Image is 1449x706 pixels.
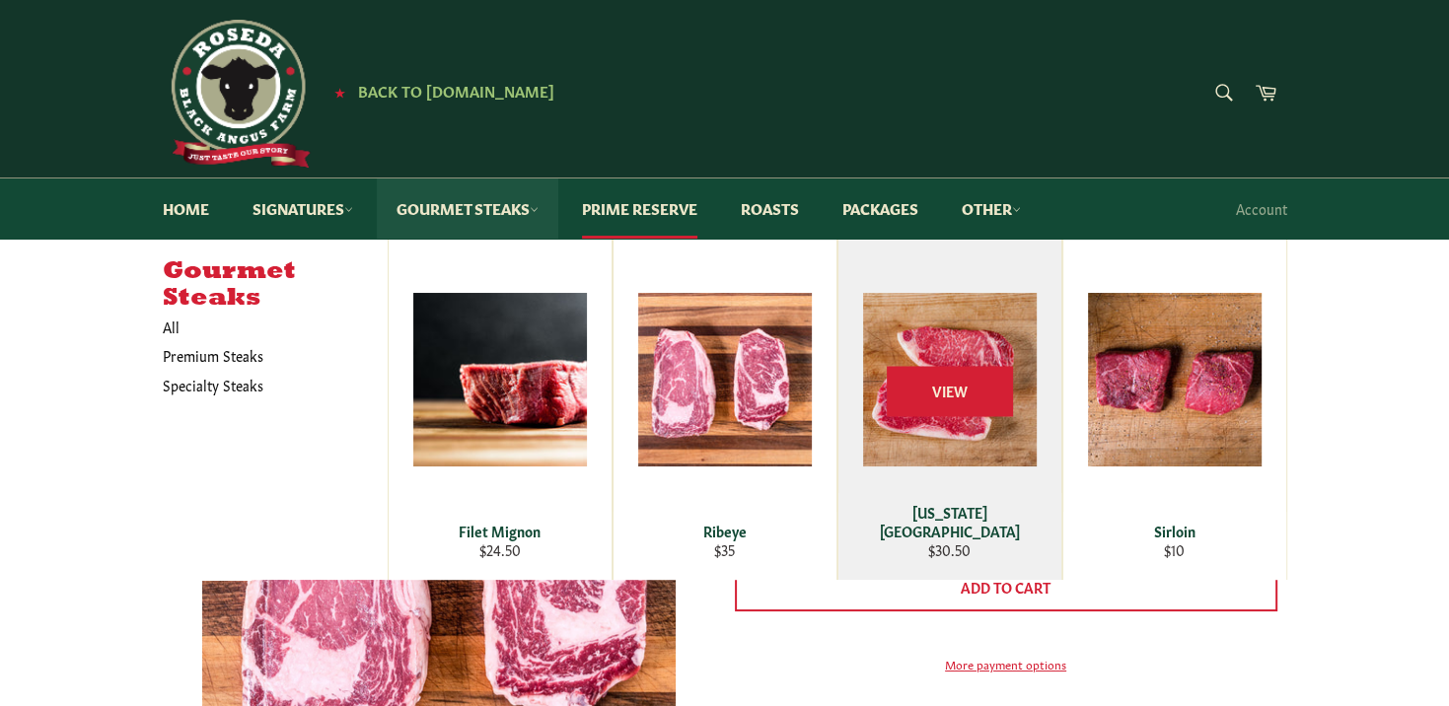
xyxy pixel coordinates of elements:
[153,371,368,399] a: Specialty Steaks
[942,178,1041,239] a: Other
[153,341,368,370] a: Premium Steaks
[1075,540,1273,559] div: $10
[1062,239,1287,580] a: Sirloin Sirloin $10
[721,178,819,239] a: Roasts
[1075,522,1273,540] div: Sirloin
[837,239,1062,580] a: New York Strip [US_STATE][GEOGRAPHIC_DATA] $30.50 View
[625,540,824,559] div: $35
[163,258,388,313] h5: Gourmet Steaks
[143,178,229,239] a: Home
[735,564,1277,611] button: Add to Cart
[638,293,812,466] img: Ribeye
[413,293,587,466] img: Filet Mignon
[887,367,1013,417] span: View
[400,540,599,559] div: $24.50
[233,178,373,239] a: Signatures
[625,522,824,540] div: Ribeye
[613,239,837,580] a: Ribeye Ribeye $35
[961,577,1051,597] span: Add to Cart
[850,503,1049,541] div: [US_STATE][GEOGRAPHIC_DATA]
[823,178,938,239] a: Packages
[377,178,558,239] a: Gourmet Steaks
[163,20,311,168] img: Roseda Beef
[1088,293,1262,466] img: Sirloin
[334,84,345,100] span: ★
[1226,179,1297,238] a: Account
[400,522,599,540] div: Filet Mignon
[735,656,1277,672] a: More payment options
[325,84,554,100] a: ★ Back to [DOMAIN_NAME]
[562,178,717,239] a: Prime Reserve
[358,80,554,101] span: Back to [DOMAIN_NAME]
[153,313,388,341] a: All
[388,239,613,580] a: Filet Mignon Filet Mignon $24.50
